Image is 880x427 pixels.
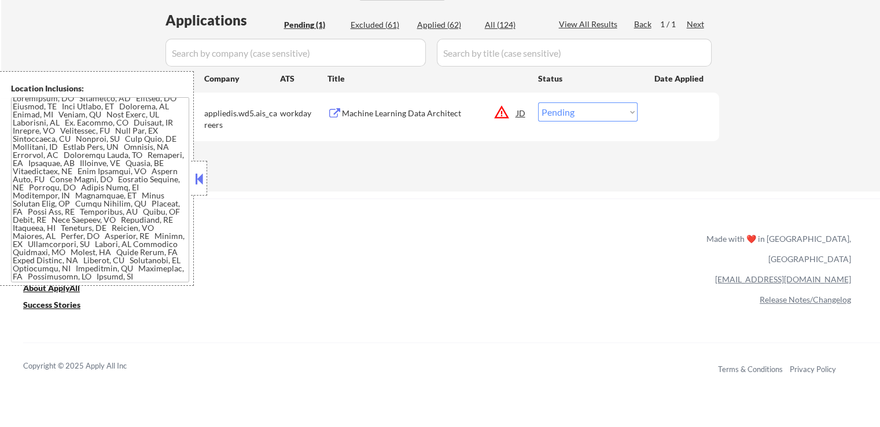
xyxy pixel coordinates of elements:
[165,13,280,27] div: Applications
[715,274,851,284] a: [EMAIL_ADDRESS][DOMAIN_NAME]
[23,300,80,310] u: Success Stories
[417,19,475,31] div: Applied (62)
[559,19,621,30] div: View All Results
[687,19,705,30] div: Next
[718,365,783,374] a: Terms & Conditions
[516,102,527,123] div: JD
[23,283,80,293] u: About ApplyAll
[790,365,836,374] a: Privacy Policy
[494,104,510,120] button: warning_amber
[342,108,517,119] div: Machine Learning Data Architect
[351,19,408,31] div: Excluded (61)
[280,73,327,84] div: ATS
[23,299,96,314] a: Success Stories
[165,39,426,67] input: Search by company (case sensitive)
[634,19,653,30] div: Back
[204,108,280,130] div: appliedis.wd5.ais_careers
[204,73,280,84] div: Company
[284,19,342,31] div: Pending (1)
[760,295,851,304] a: Release Notes/Changelog
[538,68,638,89] div: Status
[280,108,327,119] div: workday
[11,83,189,94] div: Location Inclusions:
[654,73,705,84] div: Date Applied
[437,39,712,67] input: Search by title (case sensitive)
[23,245,465,257] a: Refer & earn free applications 👯‍♀️
[23,360,156,372] div: Copyright © 2025 Apply All Inc
[23,282,96,297] a: About ApplyAll
[327,73,527,84] div: Title
[702,229,851,269] div: Made with ❤️ in [GEOGRAPHIC_DATA], [GEOGRAPHIC_DATA]
[485,19,543,31] div: All (124)
[660,19,687,30] div: 1 / 1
